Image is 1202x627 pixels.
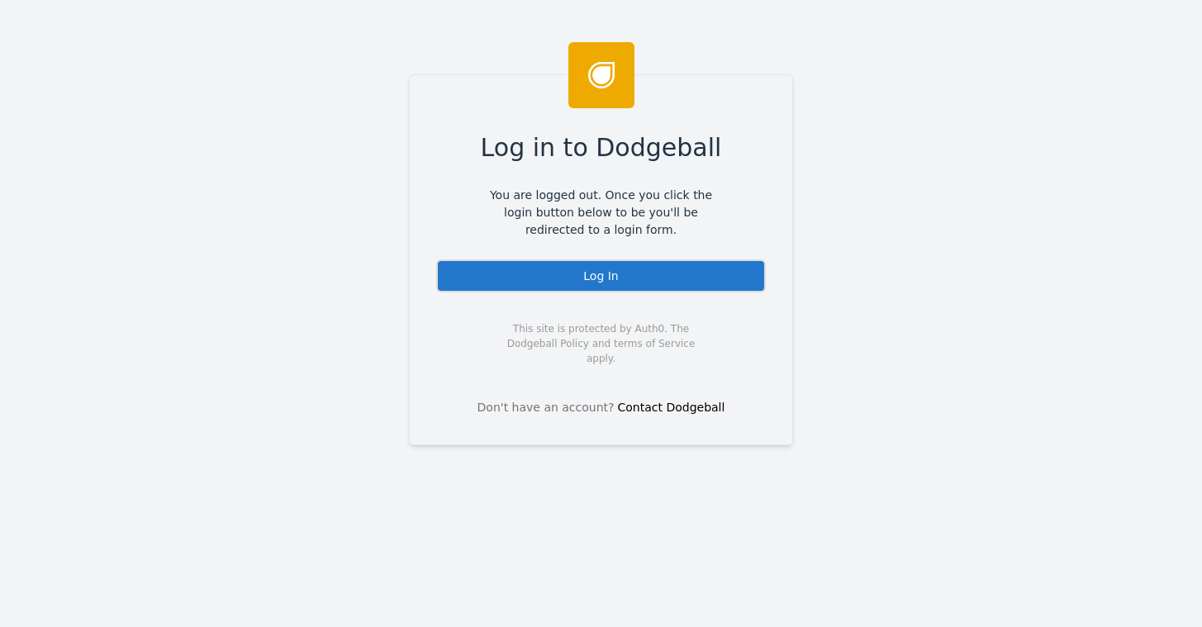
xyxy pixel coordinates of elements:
[477,187,725,239] span: You are logged out. Once you click the login button below to be you'll be redirected to a login f...
[492,321,710,366] span: This site is protected by Auth0. The Dodgeball Policy and terms of Service apply.
[477,399,615,416] span: Don't have an account?
[618,401,725,414] a: Contact Dodgeball
[436,259,766,292] div: Log In
[481,129,722,166] span: Log in to Dodgeball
